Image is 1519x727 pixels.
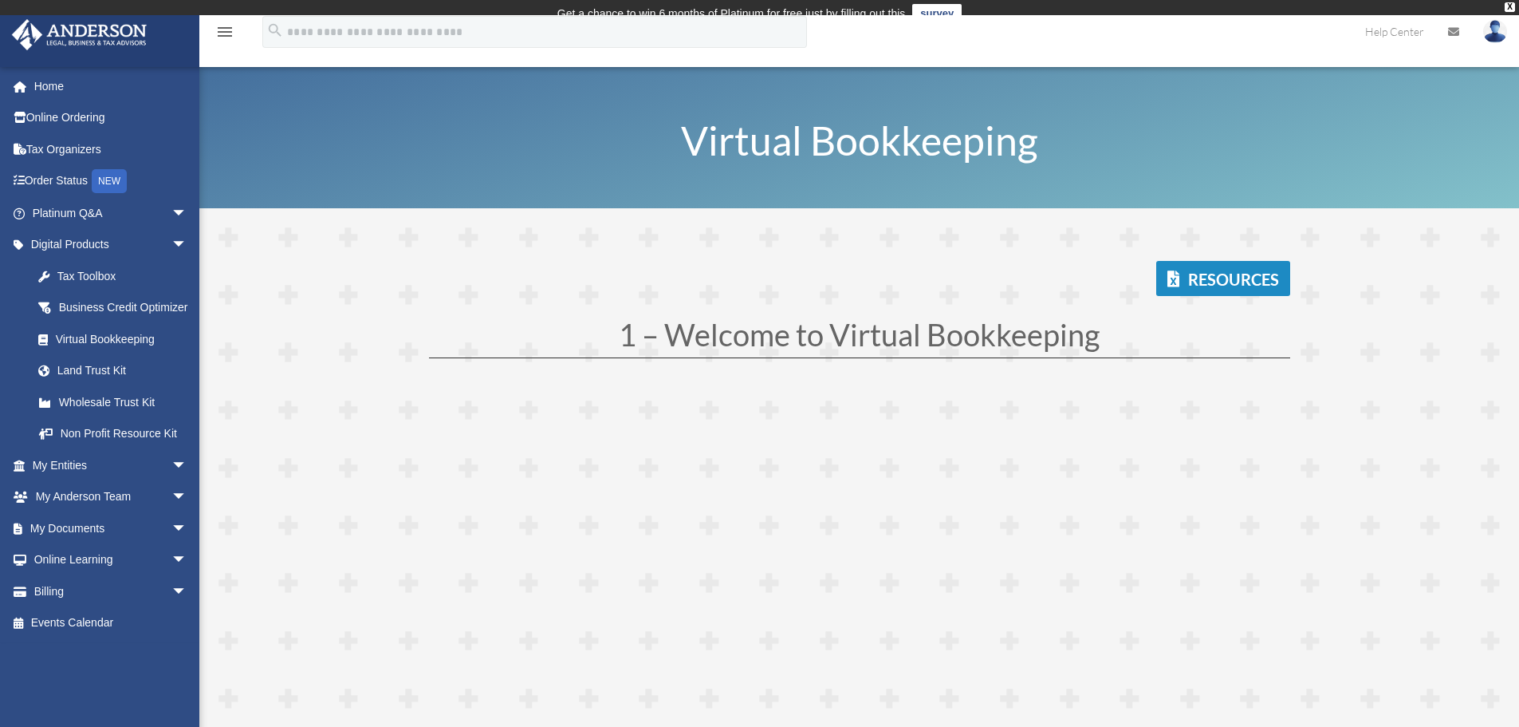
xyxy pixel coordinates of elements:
a: Events Calendar [11,607,211,639]
span: arrow_drop_down [171,512,203,545]
span: arrow_drop_down [171,544,203,577]
a: My Entitiesarrow_drop_down [11,449,211,481]
div: Non Profit Resource Kit [56,424,191,444]
a: Online Ordering [11,102,211,134]
span: arrow_drop_down [171,481,203,514]
div: Tax Toolbox [56,267,191,286]
a: Platinum Q&Aarrow_drop_down [11,197,211,229]
div: Business Credit Optimizer [56,298,191,318]
a: Home [11,70,211,102]
a: Billingarrow_drop_down [11,575,211,607]
a: Tax Toolbox [22,260,211,292]
i: menu [215,22,234,41]
a: Order StatusNEW [11,165,211,198]
span: arrow_drop_down [171,575,203,608]
div: NEW [92,169,127,193]
a: Wholesale Trust Kit [22,386,211,418]
span: arrow_drop_down [171,449,203,482]
a: Business Credit Optimizer [22,292,211,324]
div: close [1505,2,1515,12]
h1: 1 – Welcome to Virtual Bookkeeping [429,319,1290,358]
i: search [266,22,284,39]
span: arrow_drop_down [171,229,203,262]
span: arrow_drop_down [171,197,203,230]
a: My Documentsarrow_drop_down [11,512,211,544]
div: Get a chance to win 6 months of Platinum for free just by filling out this [557,4,906,23]
a: Land Trust Kit [22,355,211,387]
img: Anderson Advisors Platinum Portal [7,19,152,50]
span: Virtual Bookkeeping [681,117,1038,164]
div: Land Trust Kit [56,361,191,381]
a: menu [215,28,234,41]
img: User Pic [1483,20,1507,43]
a: Tax Organizers [11,133,211,165]
a: My Anderson Teamarrow_drop_down [11,481,211,513]
div: Virtual Bookkeeping [56,330,183,350]
div: Wholesale Trust Kit [56,393,191,413]
a: Non Profit Resource Kit [22,418,211,450]
a: Virtual Bookkeeping [22,323,203,355]
a: Digital Productsarrow_drop_down [11,229,211,261]
a: survey [912,4,962,23]
a: Online Learningarrow_drop_down [11,544,211,576]
a: Resources [1156,261,1290,296]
